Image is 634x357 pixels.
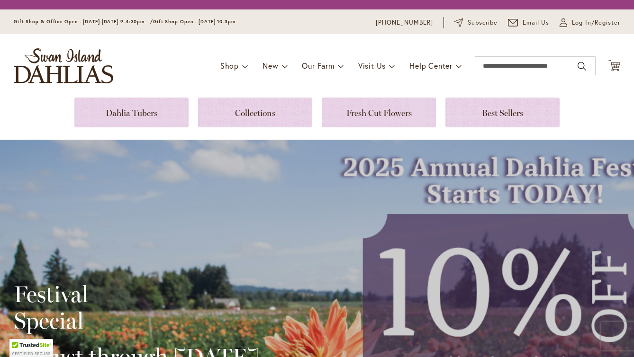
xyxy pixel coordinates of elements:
span: Shop [220,61,239,71]
span: Visit Us [358,61,386,71]
span: Email Us [523,18,550,27]
span: Log In/Register [572,18,620,27]
button: Search [578,59,586,74]
a: Subscribe [454,18,498,27]
div: TrustedSite Certified [9,339,53,357]
span: Gift Shop Open - [DATE] 10-3pm [153,18,235,25]
span: Help Center [409,61,453,71]
a: store logo [14,48,113,83]
a: [PHONE_NUMBER] [376,18,433,27]
span: Our Farm [302,61,334,71]
h2: Festival Special [14,281,260,334]
a: Log In/Register [560,18,620,27]
span: Gift Shop & Office Open - [DATE]-[DATE] 9-4:30pm / [14,18,153,25]
a: Email Us [508,18,550,27]
span: New [263,61,278,71]
span: Subscribe [468,18,498,27]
